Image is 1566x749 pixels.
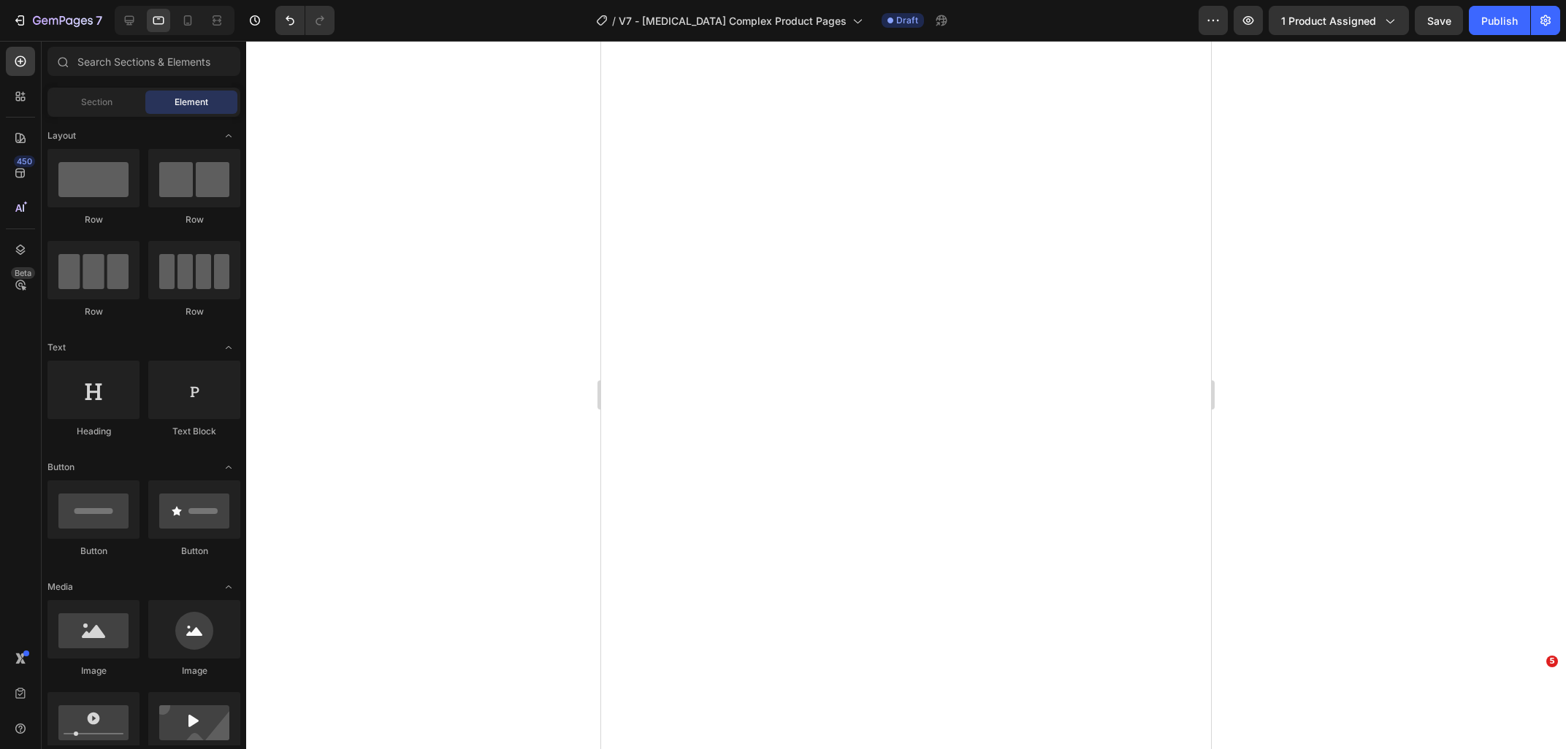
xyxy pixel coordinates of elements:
[148,545,240,558] div: Button
[148,213,240,226] div: Row
[148,425,240,438] div: Text Block
[1415,6,1463,35] button: Save
[217,124,240,147] span: Toggle open
[47,213,140,226] div: Row
[1469,6,1530,35] button: Publish
[1269,6,1409,35] button: 1 product assigned
[1427,15,1451,27] span: Save
[217,336,240,359] span: Toggle open
[47,305,140,318] div: Row
[1281,13,1376,28] span: 1 product assigned
[6,6,109,35] button: 7
[896,14,918,27] span: Draft
[47,580,73,594] span: Media
[601,41,1211,749] iframe: Design area
[47,461,75,474] span: Button
[47,129,76,142] span: Layout
[148,664,240,677] div: Image
[148,305,240,318] div: Row
[619,13,847,28] span: V7 - [MEDICAL_DATA] Complex Product Pages
[47,341,66,354] span: Text
[47,664,140,677] div: Image
[96,12,102,29] p: 7
[47,425,140,438] div: Heading
[1546,656,1558,667] span: 5
[612,13,616,28] span: /
[275,6,335,35] div: Undo/Redo
[14,155,35,167] div: 450
[175,96,208,109] span: Element
[1516,677,1551,712] iframe: Intercom live chat
[217,456,240,479] span: Toggle open
[11,267,35,279] div: Beta
[81,96,112,109] span: Section
[217,575,240,599] span: Toggle open
[47,545,140,558] div: Button
[1481,13,1518,28] div: Publish
[47,47,240,76] input: Search Sections & Elements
